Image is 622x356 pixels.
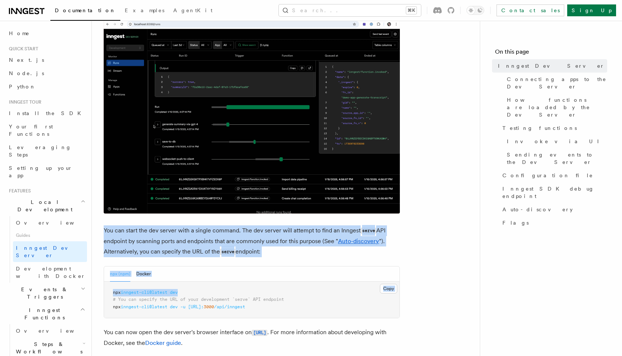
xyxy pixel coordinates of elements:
img: Dev Server Demo [104,12,400,214]
span: # You can specify the URL of your development `serve` API endpoint [113,297,284,302]
span: npx [113,290,121,295]
a: [URL] [252,329,267,336]
span: Node.js [9,70,44,76]
span: Overview [16,328,92,334]
kbd: ⌘K [406,7,417,14]
button: Inngest Functions [6,303,87,324]
div: Local Development [6,216,87,283]
code: [URL] [252,330,267,336]
span: Overview [16,220,92,226]
button: Toggle dark mode [466,6,484,15]
span: Features [6,188,31,194]
a: Sign Up [567,4,616,16]
span: Development with Docker [16,266,86,279]
span: /api/inngest [214,304,245,309]
a: Connecting apps to the Dev Server [504,73,607,93]
span: Inngest Dev Server [16,245,79,258]
a: Contact sales [496,4,564,16]
p: You can now open the dev server's browser interface on . For more information about developing wi... [104,327,400,348]
span: Next.js [9,57,44,63]
code: serve [220,249,235,255]
h4: On this page [495,47,607,59]
code: serve [361,228,376,234]
span: Sending events to the Dev Server [507,151,607,166]
span: Your first Functions [9,124,53,137]
a: Python [6,80,87,93]
a: Leveraging Steps [6,141,87,161]
span: Documentation [55,7,116,13]
button: Copy [380,284,397,293]
button: Docker [136,266,151,282]
a: Install the SDK [6,107,87,120]
span: Configuration file [502,172,593,179]
a: Inngest Dev Server [495,59,607,73]
a: Documentation [50,2,120,21]
span: Quick start [6,46,38,52]
span: Flags [502,219,529,226]
a: Docker guide [145,339,181,346]
span: Local Development [6,198,81,213]
a: Invoke via UI [504,135,607,148]
a: Next.js [6,53,87,67]
span: Setting up your app [9,165,73,178]
span: Inngest tour [6,99,41,105]
span: Invoke via UI [507,138,605,145]
a: How functions are loaded by the Dev Server [504,93,607,121]
span: Connecting apps to the Dev Server [507,75,607,90]
span: inngest-cli@latest [121,290,167,295]
a: Your first Functions [6,120,87,141]
span: npx [113,304,121,309]
a: Development with Docker [13,262,87,283]
span: Inngest Dev Server [498,62,605,70]
span: Install the SDK [9,110,86,116]
span: Testing functions [502,124,577,132]
span: Examples [125,7,164,13]
a: Configuration file [499,169,607,182]
p: You can start the dev server with a single command. The dev server will attempt to find an Innges... [104,225,400,257]
span: Guides [13,229,87,241]
a: AgentKit [169,2,217,20]
span: inngest-cli@latest [121,304,167,309]
button: npx (npm) [110,266,130,282]
a: Testing functions [499,121,607,135]
a: Home [6,27,87,40]
span: Events & Triggers [6,286,81,300]
span: Python [9,84,36,90]
a: Examples [120,2,169,20]
a: Inngest Dev Server [13,241,87,262]
a: Auto-discovery [499,203,607,216]
button: Search...⌘K [279,4,421,16]
span: Steps & Workflows [13,340,83,355]
span: dev [170,290,178,295]
a: Inngest SDK debug endpoint [499,182,607,203]
span: [URL]: [188,304,204,309]
span: AgentKit [173,7,213,13]
span: Inngest SDK debug endpoint [502,185,607,200]
span: 3000 [204,304,214,309]
a: Setting up your app [6,161,87,182]
span: Auto-discovery [502,206,573,213]
span: Home [9,30,30,37]
button: Events & Triggers [6,283,87,303]
span: dev [170,304,178,309]
a: Flags [499,216,607,229]
a: Node.js [6,67,87,80]
a: Overview [13,324,87,337]
span: Inngest Functions [6,306,80,321]
a: Sending events to the Dev Server [504,148,607,169]
a: Overview [13,216,87,229]
a: Auto-discovery [338,238,379,245]
span: How functions are loaded by the Dev Server [507,96,607,118]
span: -u [180,304,185,309]
span: Leveraging Steps [9,144,71,158]
button: Local Development [6,195,87,216]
